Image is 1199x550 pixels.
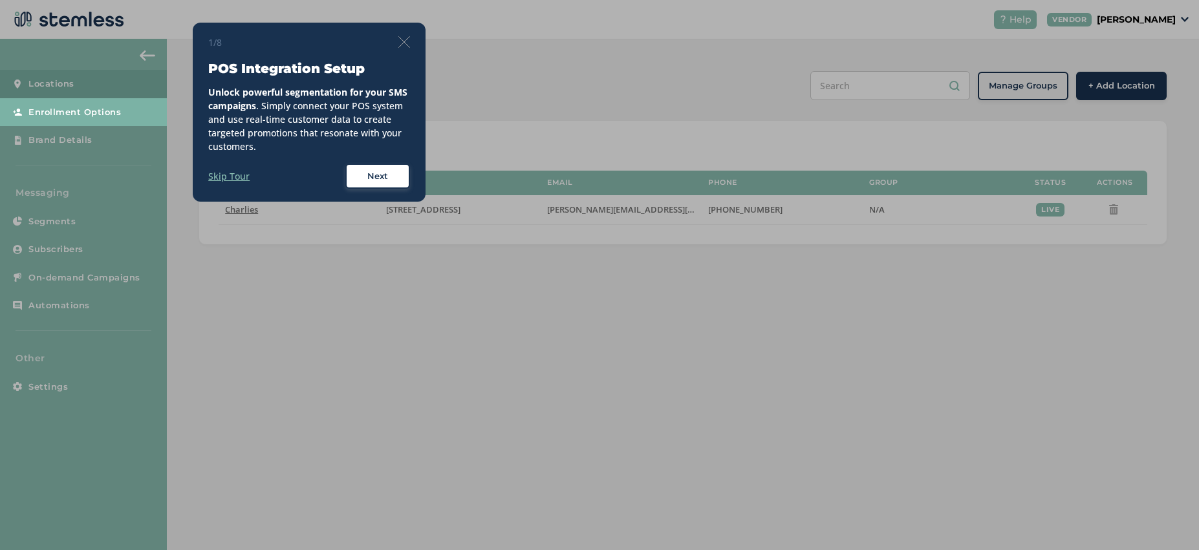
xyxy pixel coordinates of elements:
img: icon-close-thin-accent-606ae9a3.svg [398,36,410,48]
div: . Simply connect your POS system and use real-time customer data to create targeted promotions th... [208,85,410,153]
span: Enrollment Options [28,106,121,119]
strong: Unlock powerful segmentation for your SMS campaigns [208,86,407,112]
h3: POS Integration Setup [208,59,410,78]
button: Next [345,164,410,189]
span: 1/8 [208,36,222,49]
iframe: Chat Widget [1134,488,1199,550]
label: Skip Tour [208,169,250,183]
span: Next [367,170,388,183]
